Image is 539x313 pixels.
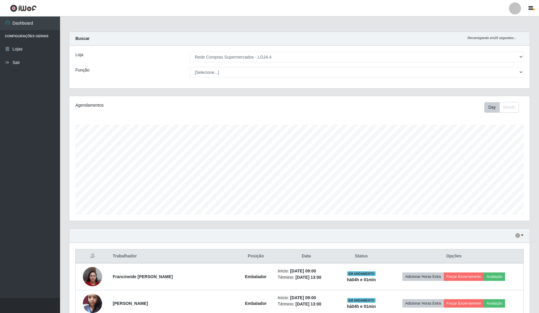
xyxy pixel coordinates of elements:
button: Forçar Encerramento [444,272,484,281]
strong: Francineide [PERSON_NAME] [113,274,173,279]
li: Início: [278,268,335,274]
button: Day [484,102,500,113]
div: Agendamentos [75,102,257,108]
th: Data [274,249,338,263]
li: Término: [278,301,335,307]
time: [DATE] 09:00 [290,295,316,300]
i: Recarregando em 25 segundos... [468,36,516,40]
button: Adicionar Horas Extra [402,299,444,308]
span: EM ANDAMENTO [347,271,376,276]
button: Adicionar Horas Extra [402,272,444,281]
time: [DATE] 13:00 [295,302,321,306]
button: Forçar Encerramento [444,299,484,308]
div: Toolbar with button groups [484,102,524,113]
th: Trabalhador [109,249,238,263]
button: Month [499,102,519,113]
span: EM ANDAMENTO [347,298,376,303]
strong: [PERSON_NAME] [113,301,148,306]
li: Início: [278,295,335,301]
strong: Embalador [245,274,267,279]
label: Função [75,67,89,73]
strong: Buscar [75,36,89,41]
strong: Embalador [245,301,267,306]
th: Posição [238,249,274,263]
img: CoreUI Logo [10,5,37,12]
button: Avaliação [484,299,505,308]
th: Status [338,249,384,263]
img: 1735852864597.jpeg [83,264,102,289]
time: [DATE] 09:00 [290,269,316,273]
time: [DATE] 13:00 [295,275,321,280]
div: First group [484,102,519,113]
li: Término: [278,274,335,281]
strong: há 04 h e 01 min [347,277,376,282]
button: Avaliação [484,272,505,281]
strong: há 04 h e 01 min [347,304,376,309]
label: Loja [75,52,83,58]
th: Opções [384,249,524,263]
